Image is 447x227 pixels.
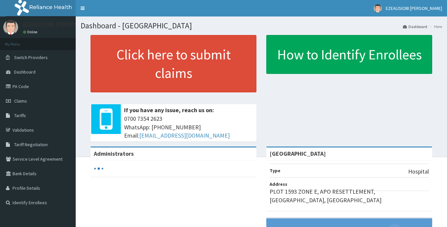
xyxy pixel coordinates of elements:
[23,21,99,27] p: EZEALISIOBI [PERSON_NAME]
[124,106,214,114] b: If you have any issue, reach us on:
[270,181,287,187] b: Address
[14,142,48,147] span: Tariff Negotiation
[403,24,427,29] a: Dashboard
[270,150,326,157] strong: [GEOGRAPHIC_DATA]
[139,132,230,139] a: [EMAIL_ADDRESS][DOMAIN_NAME]
[270,187,429,204] p: PLOT 1593 ZONE E, APO RESETTLEMENT, [GEOGRAPHIC_DATA], [GEOGRAPHIC_DATA]
[408,167,429,176] p: Hospital
[94,164,104,174] svg: audio-loading
[81,21,442,30] h1: Dashboard - [GEOGRAPHIC_DATA]
[14,69,36,75] span: Dashboard
[270,168,280,174] b: Type
[124,114,253,140] span: 0700 7354 2623 WhatsApp: [PHONE_NUMBER] Email:
[14,113,26,118] span: Tariffs
[3,20,18,35] img: User Image
[374,4,382,13] img: User Image
[91,35,256,92] a: Click here to submit claims
[23,30,39,34] a: Online
[94,150,134,157] b: Administrators
[266,35,432,74] a: How to Identify Enrollees
[386,5,442,11] span: EZEALISIOBI [PERSON_NAME]
[14,54,48,60] span: Switch Providers
[14,98,27,104] span: Claims
[428,24,442,29] li: Here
